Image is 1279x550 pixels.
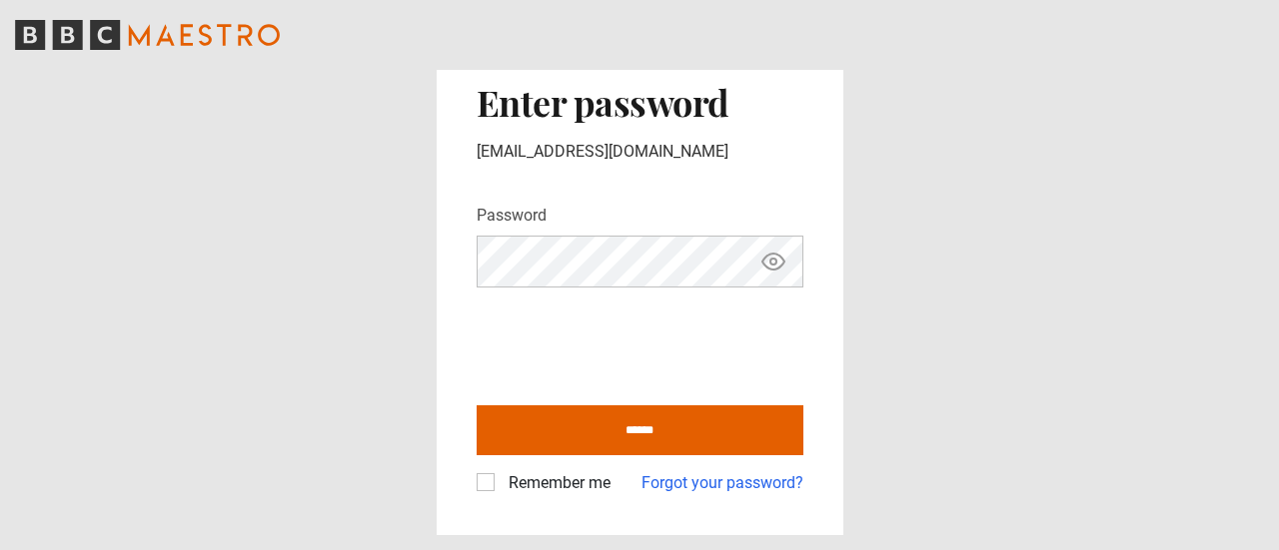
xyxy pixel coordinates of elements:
[477,81,803,123] h2: Enter password
[641,471,803,495] a: Forgot your password?
[15,20,280,50] svg: BBC Maestro
[477,140,803,164] p: [EMAIL_ADDRESS][DOMAIN_NAME]
[477,204,547,228] label: Password
[477,303,780,381] iframe: reCAPTCHA
[501,471,611,495] label: Remember me
[756,245,790,279] button: Show password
